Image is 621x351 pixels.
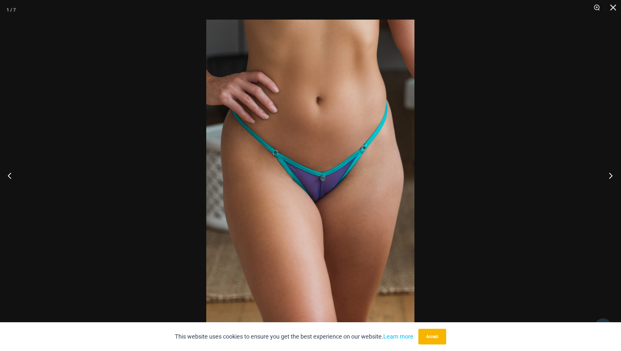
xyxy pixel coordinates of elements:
p: This website uses cookies to ensure you get the best experience on our website. [175,332,413,342]
a: Learn more [383,333,413,340]
button: Next [596,159,621,192]
div: 1 / 7 [7,5,16,15]
img: Dangers Kiss Violet Seas 6060 Thong 01 [206,20,414,331]
button: Accept [418,329,446,344]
